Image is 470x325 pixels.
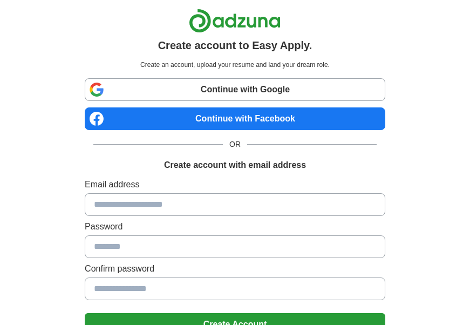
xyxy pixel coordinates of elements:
label: Confirm password [85,262,385,275]
label: Email address [85,178,385,191]
a: Continue with Facebook [85,107,385,130]
h1: Create account to Easy Apply. [158,37,312,53]
img: Adzuna logo [189,9,281,33]
label: Password [85,220,385,233]
span: OR [223,139,247,150]
p: Create an account, upload your resume and land your dream role. [87,60,383,70]
h1: Create account with email address [164,159,306,172]
a: Continue with Google [85,78,385,101]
